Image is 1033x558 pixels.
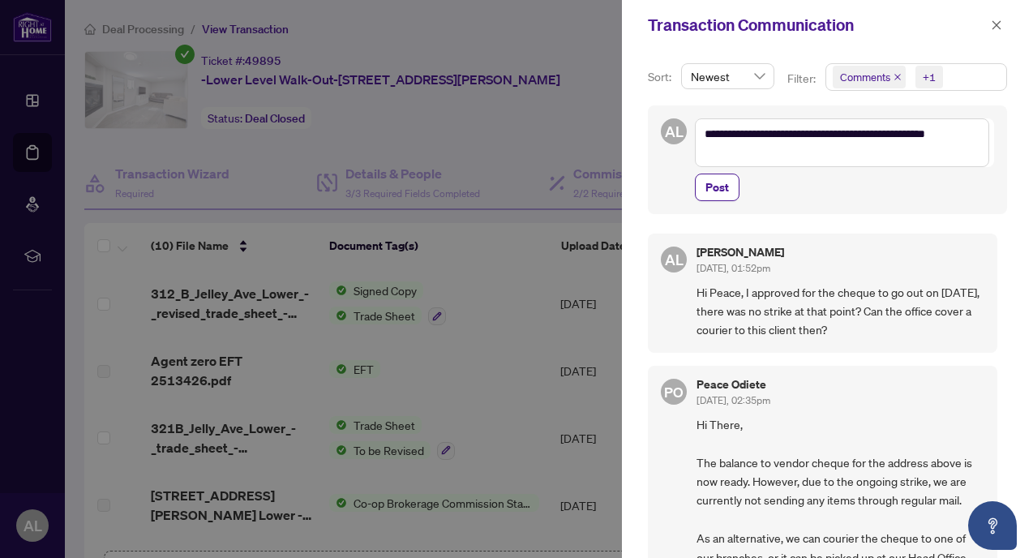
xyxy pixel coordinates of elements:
[787,70,818,88] p: Filter:
[697,247,784,258] h5: [PERSON_NAME]
[664,380,683,402] span: PO
[648,13,986,37] div: Transaction Communication
[894,73,902,81] span: close
[705,174,729,200] span: Post
[991,19,1002,31] span: close
[833,66,906,88] span: Comments
[697,262,770,274] span: [DATE], 01:52pm
[695,174,739,201] button: Post
[697,283,984,340] span: Hi Peace, I approved for the cheque to go out on [DATE], there was no strike at that point? Can t...
[697,394,770,406] span: [DATE], 02:35pm
[691,64,765,88] span: Newest
[923,69,936,85] div: +1
[697,379,770,390] h5: Peace Odiete
[968,501,1017,550] button: Open asap
[665,248,684,271] span: AL
[648,68,675,86] p: Sort:
[840,69,890,85] span: Comments
[665,120,684,143] span: AL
